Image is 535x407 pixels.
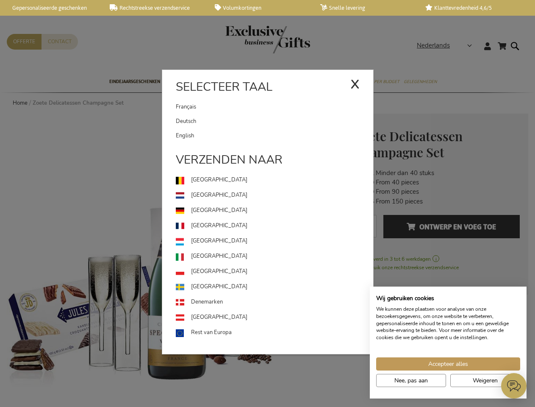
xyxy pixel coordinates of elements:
[376,374,446,387] button: Pas cookie voorkeuren aan
[176,203,373,218] a: [GEOGRAPHIC_DATA]
[450,374,520,387] button: Alle cookies weigeren
[176,264,373,279] a: [GEOGRAPHIC_DATA]
[176,310,373,325] a: [GEOGRAPHIC_DATA]
[350,70,360,96] div: x
[394,376,428,385] span: Nee, pas aan
[176,295,373,310] a: Denemarken
[162,151,373,173] div: Verzenden naar
[215,4,307,11] a: Volumkortingen
[176,128,373,143] a: English
[320,4,412,11] a: Snelle levering
[176,325,373,340] a: Rest van Europa
[176,249,373,264] a: [GEOGRAPHIC_DATA]
[176,218,373,234] a: [GEOGRAPHIC_DATA]
[428,360,468,368] span: Accepteer alles
[176,279,373,295] a: [GEOGRAPHIC_DATA]
[176,234,373,249] a: [GEOGRAPHIC_DATA]
[176,114,373,128] a: Deutsch
[176,188,373,203] a: [GEOGRAPHIC_DATA]
[425,4,517,11] a: Klanttevredenheid 4,6/5
[162,78,373,100] div: Selecteer taal
[376,306,520,341] p: We kunnen deze plaatsen voor analyse van onze bezoekersgegevens, om onze website te verbeteren, g...
[110,4,202,11] a: Rechtstreekse verzendservice
[176,100,350,114] a: Français
[473,376,498,385] span: Weigeren
[376,357,520,371] button: Accepteer alle cookies
[176,173,373,188] a: [GEOGRAPHIC_DATA]
[376,295,520,302] h2: Wij gebruiken cookies
[501,373,527,399] iframe: belco-activator-frame
[4,4,96,11] a: Gepersonaliseerde geschenken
